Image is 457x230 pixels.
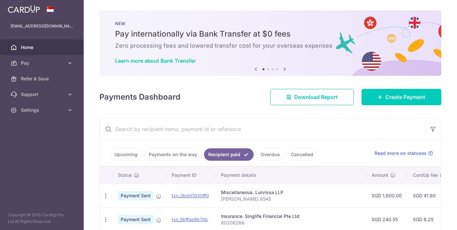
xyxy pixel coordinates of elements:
p: 80208266 [221,220,361,226]
a: Read more on statuses [375,150,433,156]
iframe: Opens a widget where you can find more information [415,210,450,227]
input: Search by recipient name, payment id or reference [100,119,425,140]
a: txn_5bffae9b7db [172,217,208,222]
a: Download Report [270,89,354,105]
a: txn_3bdd7d30ff0 [172,193,209,198]
a: Cancelled [287,148,317,161]
span: CardUp fee [413,172,438,178]
div: Miscellaneous. Lurvissa LLP [221,189,361,196]
h5: Pay internationally via Bank Transfer at $0 fees [115,29,426,39]
span: Home [21,44,64,51]
span: Amount [372,172,388,178]
h4: Payments Dashboard [99,91,180,103]
td: SGD 41.60 [408,184,450,207]
span: Payment Sent [118,191,153,200]
a: Create Payment [362,89,441,105]
span: Download Report [294,93,338,101]
a: Recipient paid [204,148,254,161]
span: Payment Sent [118,215,153,224]
td: SGD 1,600.00 [366,184,408,207]
span: Pay [21,60,64,66]
span: Refer & Save [21,75,64,82]
h6: Zero processing fees and lowered transfer cost for your overseas expenses [115,42,426,50]
th: Payment details [216,167,366,184]
p: NEW [115,21,426,26]
a: Upcoming [110,148,142,161]
span: Read more on statuses [375,150,427,156]
span: Support [21,91,64,98]
img: Bank transfer banner [99,10,441,76]
span: Status [118,172,132,178]
div: Insurance. Singlife Financial Pte Ltd [221,213,361,220]
a: Overdue [256,148,284,161]
th: Payment ID [166,167,216,184]
span: Create Payment [385,93,425,101]
p: [EMAIL_ADDRESS][DOMAIN_NAME] [10,23,73,29]
a: Payments on the way [144,148,201,161]
a: Learn more about Bank Transfer [115,57,196,64]
img: CardUp [8,5,40,13]
p: [PERSON_NAME] 8545 [221,196,361,202]
span: Settings [21,107,64,113]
